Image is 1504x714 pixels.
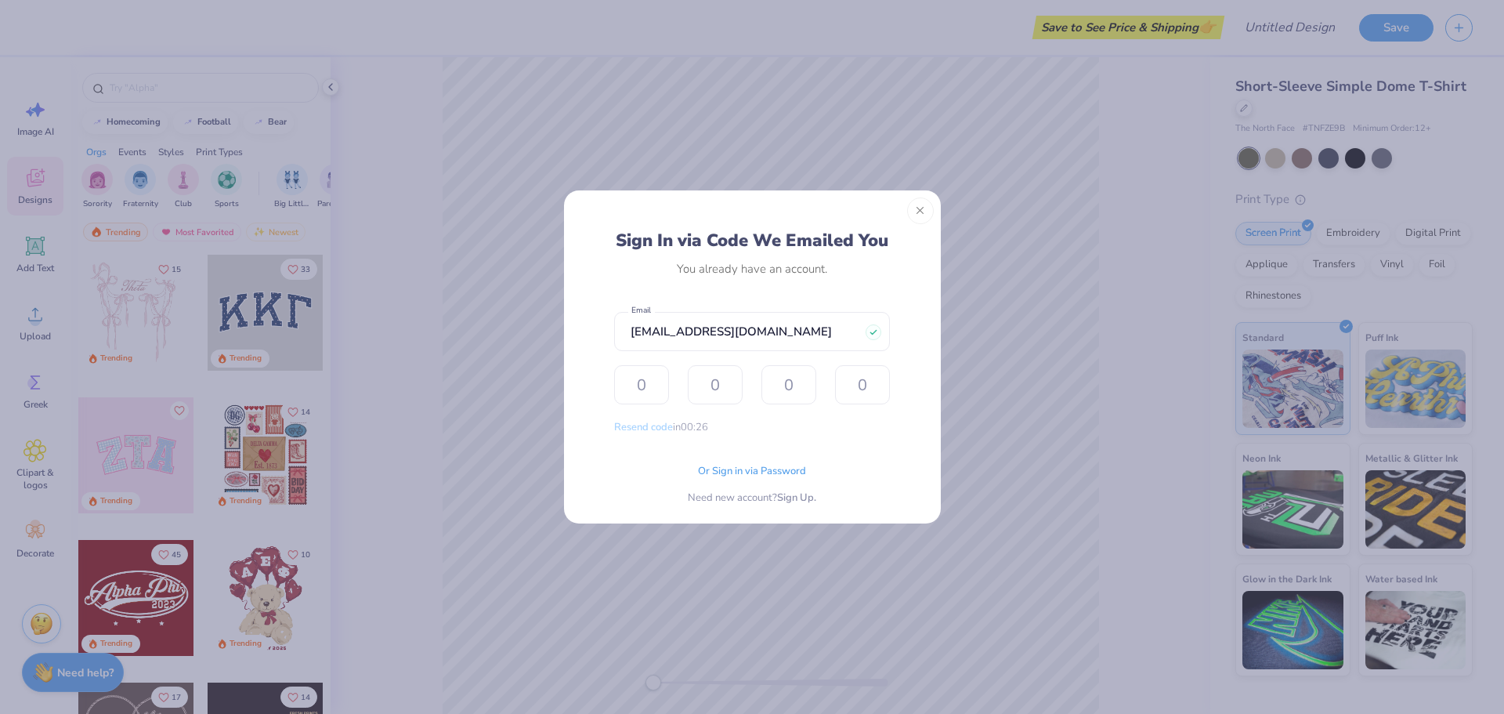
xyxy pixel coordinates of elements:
div: Sign In via Code We Emailed You [616,230,888,252]
input: 0 [761,365,816,404]
input: 0 [835,365,890,404]
div: You already have an account. [677,261,827,277]
span: Or Sign in via Password [698,464,806,480]
input: 0 [688,365,743,404]
button: Resend code [614,419,673,437]
div: in 00:26 [614,419,708,437]
input: 0 [614,365,669,404]
button: Close [907,198,934,224]
span: Sign Up. [777,491,816,506]
div: Need new account? [688,491,816,506]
